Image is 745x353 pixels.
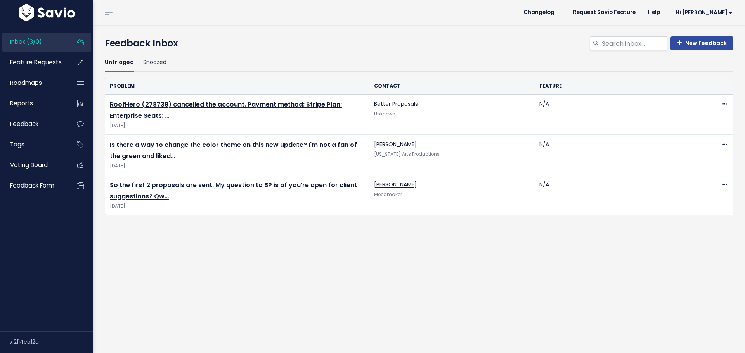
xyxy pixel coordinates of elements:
[374,111,395,117] span: Unknown
[642,7,666,18] a: Help
[2,177,64,195] a: Feedback form
[374,151,440,157] a: [US_STATE] Arts Productions
[10,99,33,107] span: Reports
[110,122,365,130] span: [DATE]
[110,140,357,160] a: Is there a way to change the color theme on this new update? I'm not a fan of the green and liked…
[2,74,64,92] a: Roadmaps
[369,78,535,94] th: Contact
[10,181,54,189] span: Feedback form
[374,140,417,148] a: [PERSON_NAME]
[676,10,733,15] span: Hi [PERSON_NAME]
[670,36,733,50] a: New Feedback
[110,100,342,120] a: RoofHero (278739) cancelled the account. Payment method: Stripe Plan: Enterprise Seats: …
[2,115,64,133] a: Feedback
[143,53,166,72] a: Snoozed
[535,175,700,215] td: N/A
[110,181,357,201] a: So the first 2 proposals are sent. My question to BP is of you're open for client suggestions? Qw…
[567,7,642,18] a: Request Savio Feature
[105,78,369,94] th: Problem
[10,58,62,66] span: Feature Requests
[10,120,38,128] span: Feedback
[535,135,700,175] td: N/A
[666,7,739,19] a: Hi [PERSON_NAME]
[10,38,42,46] span: Inbox (3/0)
[2,136,64,153] a: Tags
[2,53,64,71] a: Feature Requests
[374,181,417,188] a: [PERSON_NAME]
[535,95,700,135] td: N/A
[2,95,64,112] a: Reports
[9,332,93,352] div: v.2114ca12a
[17,4,77,21] img: logo-white.9d6f32f41409.svg
[535,78,700,94] th: Feature
[110,202,365,210] span: [DATE]
[10,140,24,148] span: Tags
[105,36,733,50] h4: Feedback Inbox
[601,36,667,50] input: Search inbox...
[110,162,365,170] span: [DATE]
[105,53,134,72] a: Untriaged
[10,161,48,169] span: Voting Board
[374,100,418,108] a: Better Proposals
[10,79,42,87] span: Roadmaps
[2,33,64,51] a: Inbox (3/0)
[374,191,402,198] a: Moodmaker
[523,10,554,15] span: Changelog
[105,53,733,72] ul: Filter feature requests
[2,156,64,174] a: Voting Board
